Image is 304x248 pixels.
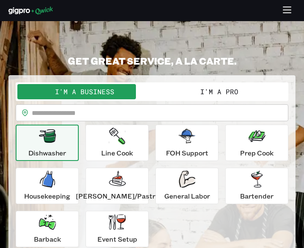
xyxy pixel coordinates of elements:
button: Housekeeping [16,168,79,204]
button: Barback [16,211,79,247]
p: Bartender [240,191,274,201]
button: Event Setup [86,211,149,247]
p: Dishwasher [28,148,66,158]
button: Line Cook [86,125,149,161]
button: I'm a Pro [152,84,287,99]
p: Prep Cook [240,148,274,158]
p: Housekeeping [24,191,70,201]
p: Event Setup [97,234,137,244]
h2: GET GREAT SERVICE, A LA CARTE. [8,55,296,67]
button: Prep Cook [225,125,288,161]
button: Dishwasher [16,125,79,161]
button: Bartender [225,168,288,204]
p: Line Cook [101,148,133,158]
button: [PERSON_NAME]/Pastry [86,168,149,204]
button: FOH Support [155,125,218,161]
p: General Labor [164,191,210,201]
button: I'm a Business [17,84,152,99]
button: General Labor [155,168,218,204]
p: FOH Support [166,148,208,158]
p: Barback [34,234,61,244]
p: [PERSON_NAME]/Pastry [76,191,159,201]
